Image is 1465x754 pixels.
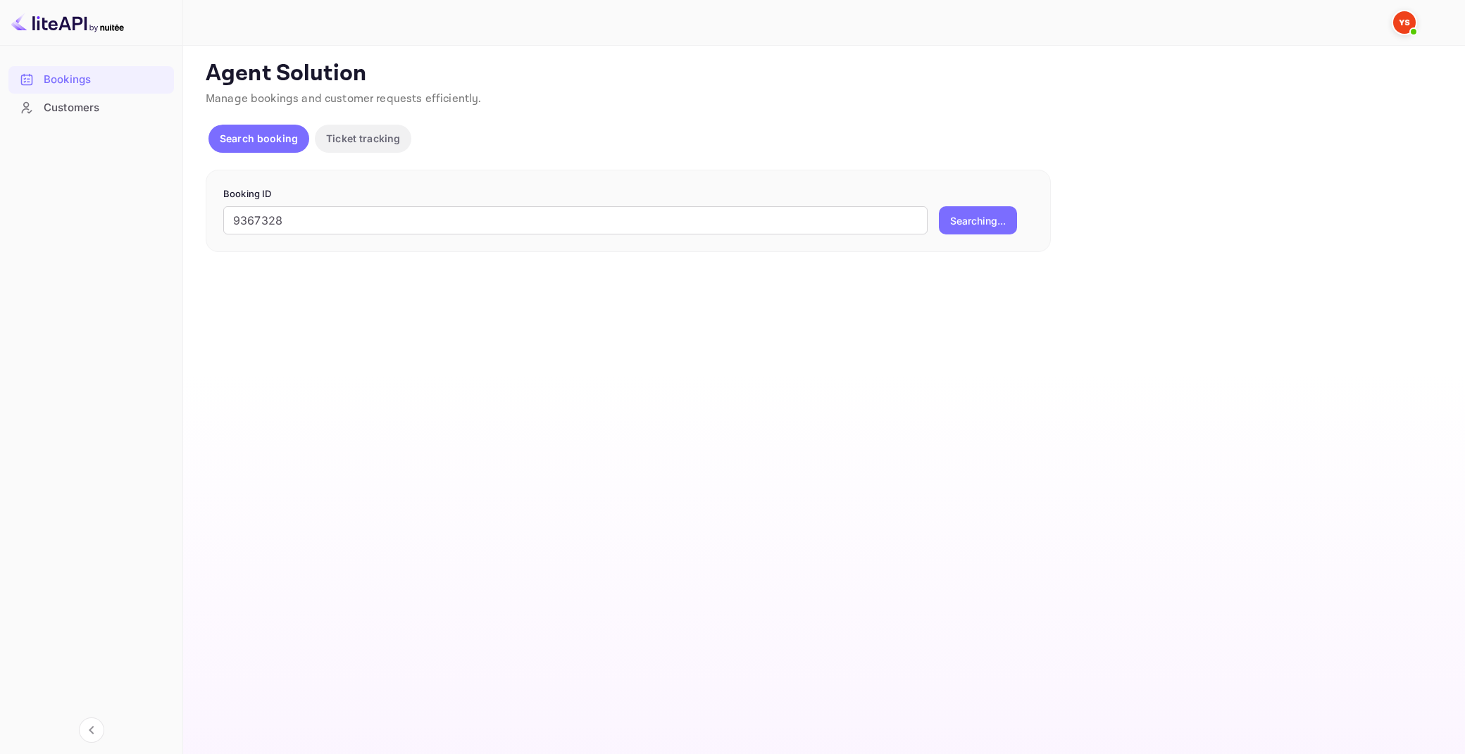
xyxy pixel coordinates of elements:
button: Searching... [939,206,1017,234]
a: Bookings [8,66,174,92]
div: Customers [8,94,174,122]
p: Search booking [220,131,298,146]
p: Ticket tracking [326,131,400,146]
div: Bookings [44,72,167,88]
div: Bookings [8,66,174,94]
button: Collapse navigation [79,717,104,743]
input: Enter Booking ID (e.g., 63782194) [223,206,928,234]
a: Customers [8,94,174,120]
div: Customers [44,100,167,116]
img: LiteAPI logo [11,11,124,34]
p: Booking ID [223,187,1033,201]
p: Agent Solution [206,60,1440,88]
img: Yandex Support [1393,11,1416,34]
span: Manage bookings and customer requests efficiently. [206,92,482,106]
